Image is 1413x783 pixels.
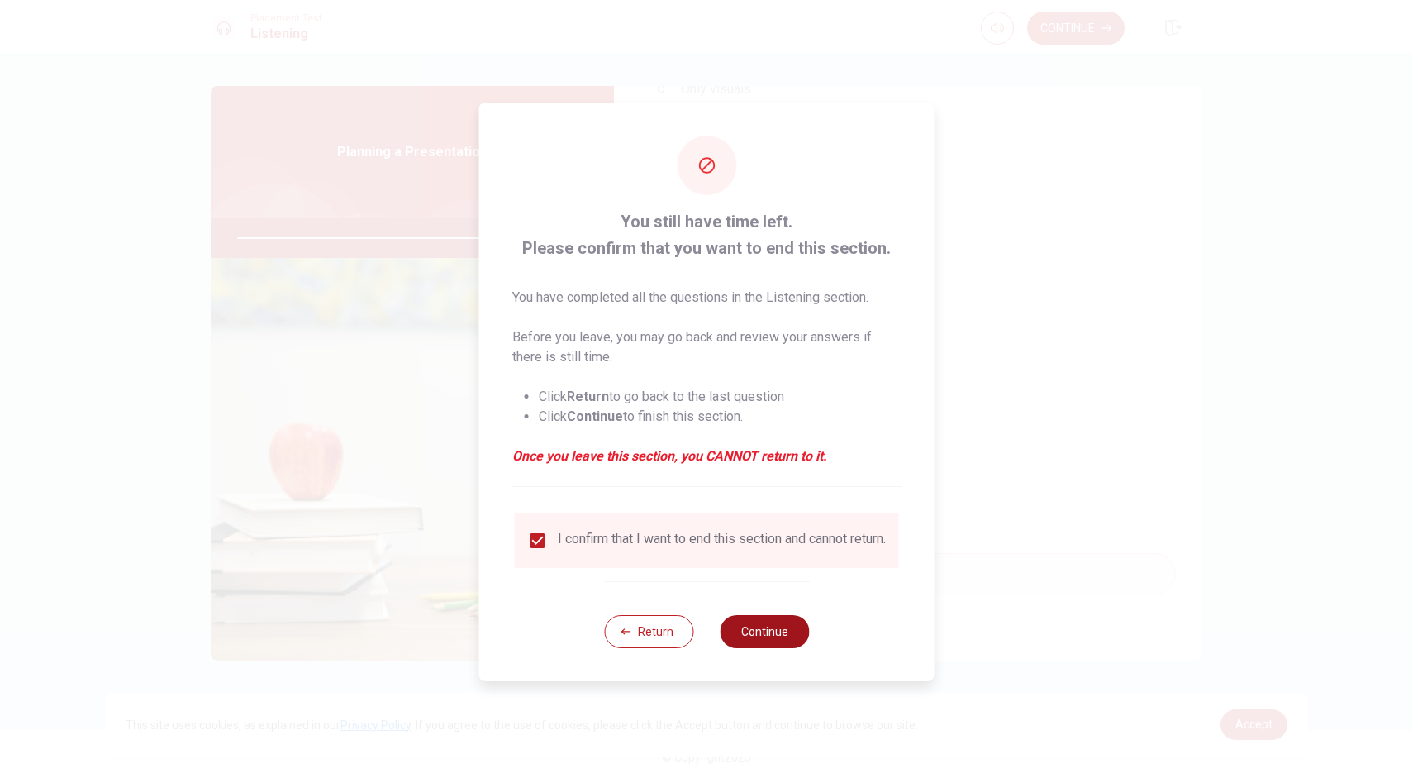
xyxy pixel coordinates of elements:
p: Before you leave, you may go back and review your answers if there is still time. [512,327,902,367]
em: Once you leave this section, you CANNOT return to it. [512,446,902,466]
li: Click to finish this section. [539,407,902,427]
strong: Return [567,389,609,404]
button: Return [604,615,693,648]
span: You still have time left. Please confirm that you want to end this section. [512,208,902,261]
p: You have completed all the questions in the Listening section. [512,288,902,308]
strong: Continue [567,408,623,424]
button: Continue [720,615,809,648]
div: I confirm that I want to end this section and cannot return. [558,531,886,551]
li: Click to go back to the last question [539,387,902,407]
